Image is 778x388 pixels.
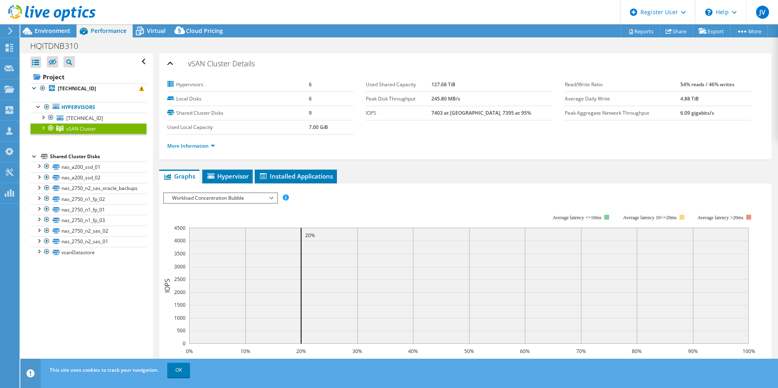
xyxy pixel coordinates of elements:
[693,25,730,37] a: Export
[309,109,312,116] b: 9
[35,27,70,35] span: Environment
[366,81,431,89] label: Used Shared Capacity
[431,109,531,116] b: 7403 at [GEOGRAPHIC_DATA], 7395 at 95%
[31,215,146,225] a: nas_2750_n1_fp_03
[174,289,186,296] text: 2000
[31,83,146,94] a: [TECHNICAL_ID]
[366,109,431,117] label: IOPS
[742,348,755,355] text: 100%
[177,327,186,334] text: 500
[91,27,127,35] span: Performance
[174,276,186,283] text: 2500
[621,25,660,37] a: Reports
[697,215,743,220] text: Average latency >20ms
[623,215,677,220] tspan: Average latency 10<=20ms
[31,102,146,113] a: Hypervisors
[186,348,192,355] text: 0%
[167,95,309,103] label: Local Disks
[240,348,250,355] text: 10%
[259,172,333,180] span: Installed Applications
[167,109,309,117] label: Shared Cluster Disks
[688,348,698,355] text: 90%
[174,250,186,257] text: 3500
[50,366,159,373] span: This site uses cookies to track your navigation.
[309,81,312,88] b: 6
[31,204,146,215] a: nas_2750_n1_fp_01
[680,109,714,116] b: 6.09 gigabits/s
[31,70,146,83] a: Project
[660,25,693,37] a: Share
[174,237,186,244] text: 4000
[31,172,146,183] a: nas_a200_ssd_02
[680,81,734,88] b: 54% reads / 46% writes
[31,161,146,172] a: nas_a200_ssd_01
[352,348,362,355] text: 30%
[431,81,455,88] b: 127.68 TiB
[553,215,601,220] tspan: Average latency <=10ms
[680,95,699,102] b: 4.88 TiB
[520,348,530,355] text: 60%
[232,59,255,68] span: Details
[309,95,312,102] b: 6
[66,115,103,122] span: [TECHNICAL_ID]
[174,314,186,321] text: 1000
[31,226,146,236] a: nas_2750_n2_sas_02
[305,232,315,239] text: 20%
[31,113,146,123] a: [TECHNICAL_ID]
[730,25,768,37] a: More
[31,247,146,257] a: vsanDatastore
[705,9,712,16] svg: \n
[431,95,460,102] b: 245.80 MB/s
[174,263,186,270] text: 3000
[408,348,418,355] text: 40%
[756,6,769,19] span: JV
[163,172,195,180] span: Graphs
[565,81,680,89] label: Read/Write Ratio
[464,348,474,355] text: 50%
[163,279,172,293] text: IOPS
[565,95,680,103] label: Average Daily Write
[576,348,586,355] text: 70%
[31,194,146,204] a: nas_2750_n1_fp_02
[456,357,482,366] text: Capacity
[50,152,146,161] div: Shared Cluster Disks
[167,123,309,131] label: Used Local Capacity
[183,340,186,347] text: 0
[366,95,431,103] label: Peak Disk Throughput
[31,236,146,247] a: nas_2750_n2_sas_01
[167,142,215,149] a: More Information
[565,109,680,117] label: Peak Aggregate Network Throughput
[26,41,91,50] h1: HQITDNB310
[31,183,146,194] a: nas_2750_n2_sas_oracle_backups
[178,60,230,68] span: vSAN Cluster
[632,348,642,355] text: 80%
[174,225,186,231] text: 4500
[309,124,328,131] b: 7.00 GiB
[147,27,166,35] span: Virtual
[167,81,309,89] label: Hypervisors
[296,348,306,355] text: 20%
[58,85,96,92] b: [TECHNICAL_ID]
[174,301,186,308] text: 1500
[206,172,249,180] span: Hypervisor
[186,27,223,35] span: Cloud Pricing
[168,193,273,203] span: Workload Concentration Bubble
[66,125,96,132] span: vSAN Cluster
[31,123,146,134] a: vSAN Cluster
[167,363,190,377] a: OK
